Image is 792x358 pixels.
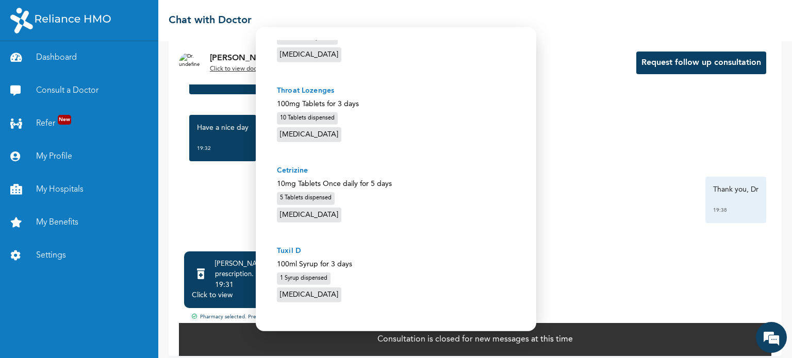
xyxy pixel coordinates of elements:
div: Chat with us now [54,58,173,71]
p: Cetrizine [277,165,515,176]
div: 10 Tablets dispensed [277,112,338,125]
div: [MEDICAL_DATA] [277,47,341,62]
span: Conversation [5,321,101,328]
div: Minimize live chat window [169,5,194,30]
p: Throat Lozenges [277,85,515,96]
p: 100mg Tablets for 3 days [277,98,515,109]
p: Tuxil D [277,245,515,256]
div: FAQs [101,303,197,335]
span: We're online! [60,123,142,227]
p: 10mg Tablets Once daily for 5 days [277,179,515,190]
div: [MEDICAL_DATA] [277,127,341,142]
div: [MEDICAL_DATA] [277,287,341,302]
div: 1 Syrup dispensed [277,272,331,285]
div: 5 Tablets dispensed [277,192,335,205]
textarea: Type your message and hit 'Enter' [5,267,196,303]
p: 100ml Syrup for 3 days [277,259,515,269]
div: [MEDICAL_DATA] [277,207,341,222]
img: d_794563401_company_1708531726252_794563401 [19,52,42,77]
